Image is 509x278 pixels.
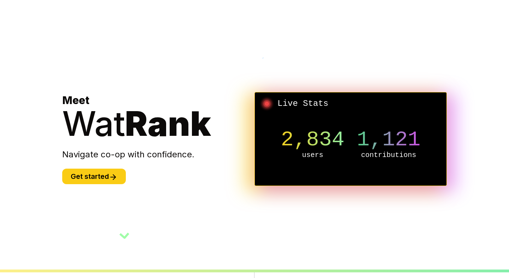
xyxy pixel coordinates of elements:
[62,149,255,160] p: Navigate co-op with confidence.
[261,98,441,109] h2: Live Stats
[125,103,211,144] span: Rank
[62,103,125,144] span: Wat
[62,94,255,140] h1: Meet
[351,129,427,150] p: 1,121
[275,150,351,160] p: users
[351,150,427,160] p: contributions
[275,129,351,150] p: 2,834
[62,169,126,184] button: Get started
[62,173,126,180] a: Get started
